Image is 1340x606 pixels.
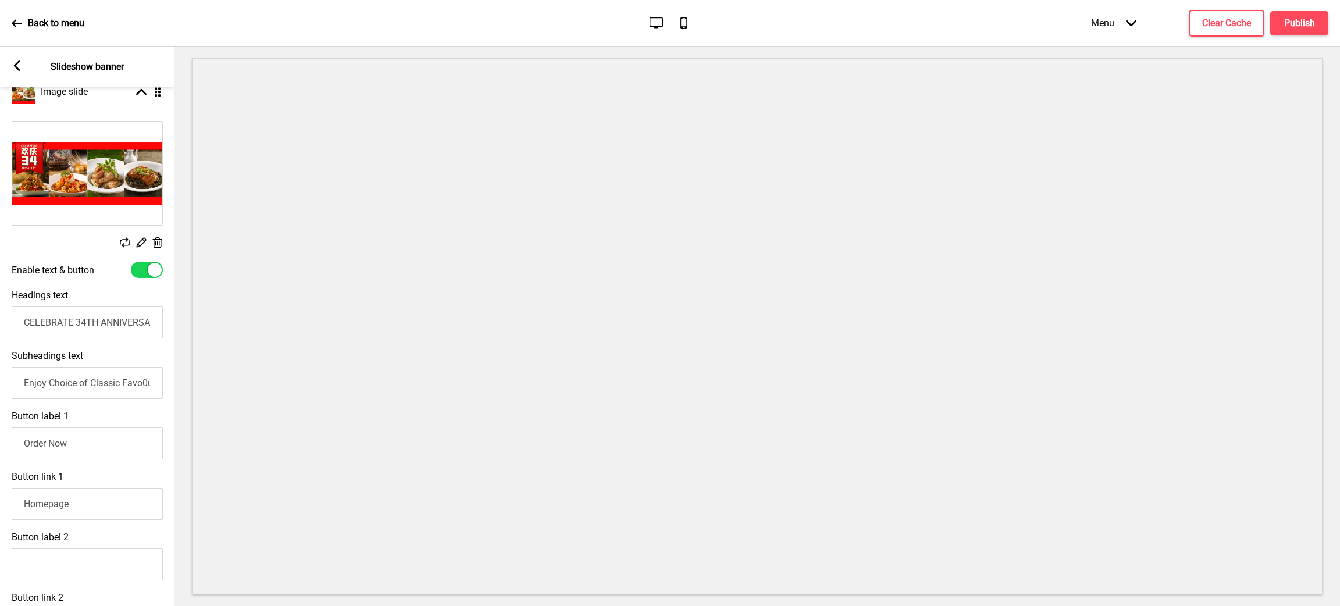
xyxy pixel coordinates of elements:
[41,85,88,98] h4: Image slide
[1189,10,1264,37] button: Clear Cache
[12,290,68,301] label: Headings text
[28,17,84,30] p: Back to menu
[12,350,83,361] label: Subheadings text
[12,122,162,225] img: Image
[12,265,94,276] label: Enable text & button
[51,60,124,73] p: Slideshow banner
[1284,17,1315,30] h4: Publish
[12,471,63,482] label: Button link 1
[12,411,69,422] label: Button label 1
[1270,11,1328,35] button: Publish
[1079,6,1148,40] div: Menu
[12,532,69,543] label: Button label 2
[12,488,163,520] input: Paste a link or search
[12,8,84,39] a: Back to menu
[1202,17,1251,30] h4: Clear Cache
[12,592,63,603] label: Button link 2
